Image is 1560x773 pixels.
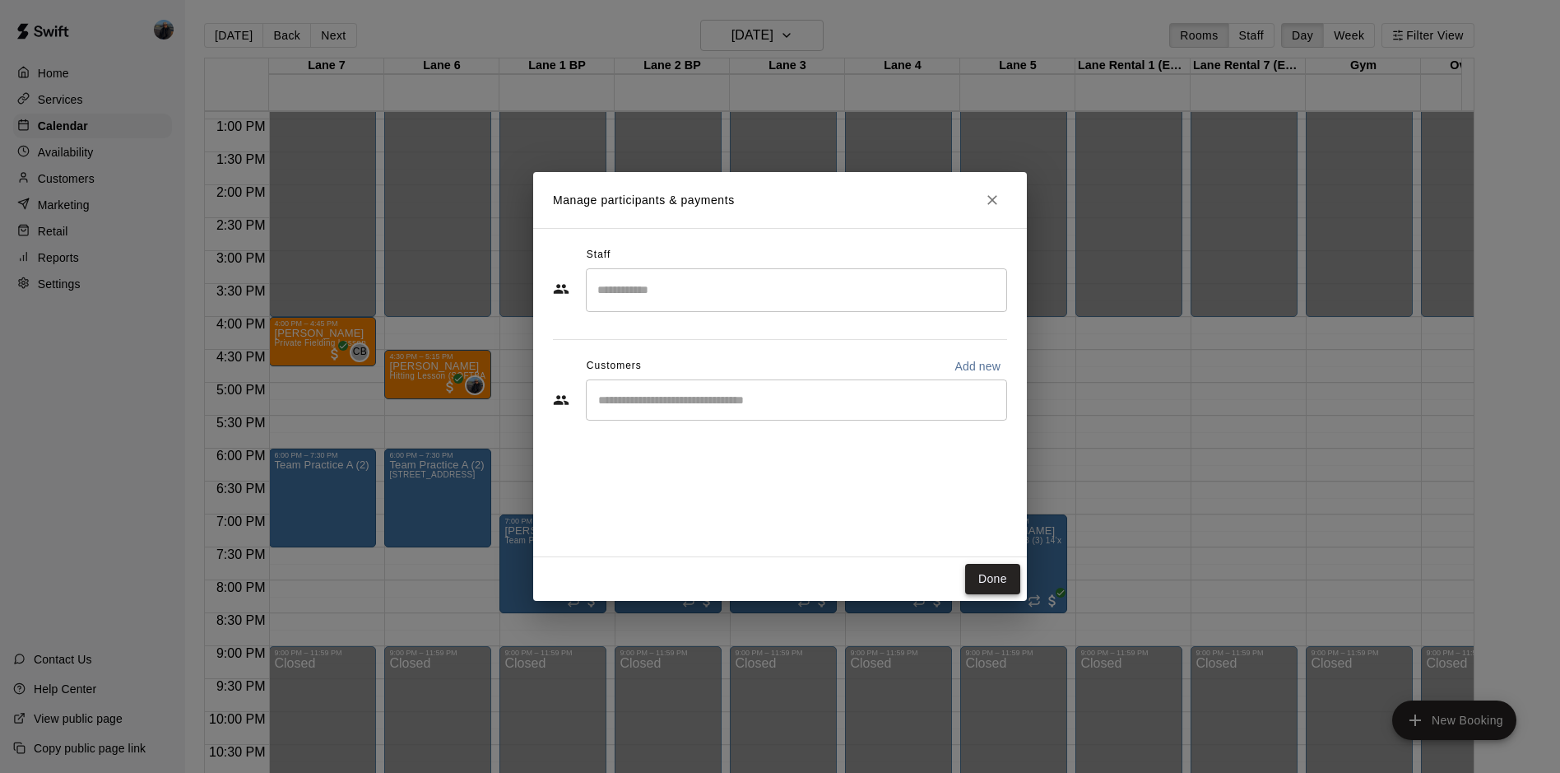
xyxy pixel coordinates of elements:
[586,268,1007,312] div: Search staff
[977,185,1007,215] button: Close
[587,353,642,380] span: Customers
[587,242,611,268] span: Staff
[954,358,1001,375] p: Add new
[965,564,1020,594] button: Done
[553,192,735,209] p: Manage participants & payments
[586,380,1007,421] div: Start typing to search customers...
[553,392,569,408] svg: Customers
[553,281,569,297] svg: Staff
[948,353,1007,380] button: Add new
